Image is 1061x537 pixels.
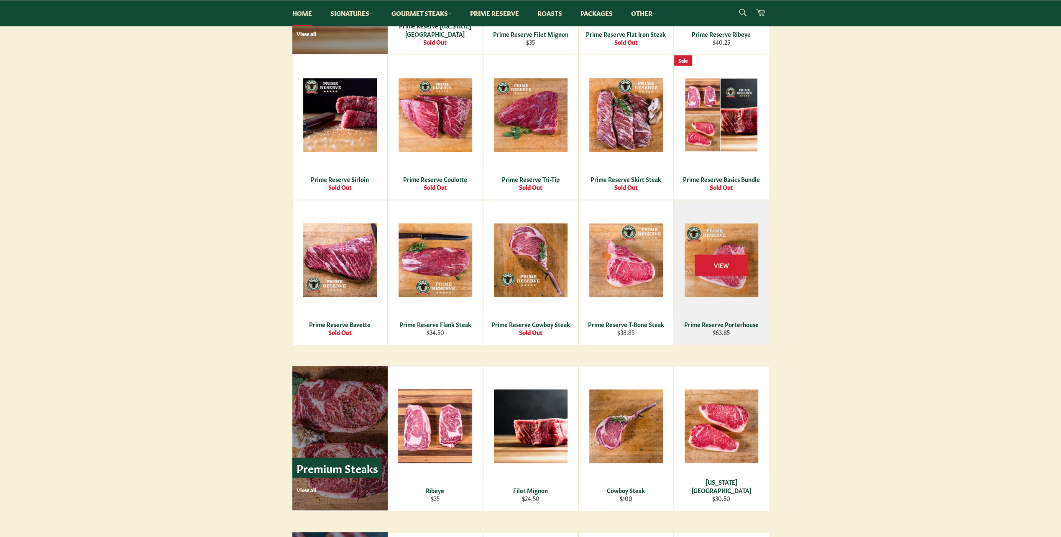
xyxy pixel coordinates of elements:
[292,366,388,510] a: Premium Steaks View all
[399,78,472,152] img: Prime Reserve Coulotte
[297,486,382,494] p: View all
[388,200,483,345] a: Prime Reserve Flank Steak Prime Reserve Flank Steak $34.50
[679,38,763,46] div: $40.25
[388,366,483,511] a: Ribeye Ribeye $35
[488,494,573,502] div: $24.50
[584,175,668,183] div: Prime Reserve Skirt Steak
[297,30,383,37] p: View all
[584,38,668,46] div: Sold Out
[578,200,674,345] a: Prime Reserve T-Bone Steak Prime Reserve T-Bone Steak $38.85
[298,175,382,183] div: Prime Reserve Sirloin
[584,494,668,502] div: $100
[679,478,763,494] div: [US_STATE][GEOGRAPHIC_DATA]
[393,328,477,336] div: $34.50
[494,78,568,152] img: Prime Reserve Tri-Tip
[578,366,674,511] a: Cowboy Steak Cowboy Steak $100
[589,78,663,152] img: Prime Reserve Skirt Steak
[298,320,382,328] div: Prime Reserve Bavette
[679,183,763,191] div: Sold Out
[584,30,668,38] div: Prime Reserve Flat Iron Steak
[623,0,665,26] a: Other
[674,55,692,66] div: Sale
[674,366,769,511] a: New York Strip [US_STATE][GEOGRAPHIC_DATA] $30.50
[303,78,377,152] img: Prime Reserve Sirloin
[292,458,382,478] p: Premium Steaks
[322,0,381,26] a: Signatures
[399,223,472,297] img: Prime Reserve Flank Steak
[494,389,568,463] img: Filet Mignon
[298,183,382,191] div: Sold Out
[674,55,769,200] a: Prime Reserve Basics Bundle Prime Reserve Basics Bundle Sold Out
[529,0,570,26] a: Roasts
[488,30,573,38] div: Prime Reserve Filet Mignon
[488,320,573,328] div: Prime Reserve Cowboy Steak
[488,38,573,46] div: $35
[674,200,769,345] a: Prime Reserve Porterhouse Prime Reserve Porterhouse $63.85 View
[483,55,578,200] a: Prime Reserve Tri-Tip Prime Reserve Tri-Tip Sold Out
[584,320,668,328] div: Prime Reserve T-Bone Steak
[685,389,758,463] img: New York Strip
[695,254,748,276] span: View
[679,30,763,38] div: Prime Reserve Ribeye
[488,175,573,183] div: Prime Reserve Tri-Tip
[393,22,477,38] div: Prime Reserve [US_STATE][GEOGRAPHIC_DATA]
[679,320,763,328] div: Prime Reserve Porterhouse
[488,328,573,336] div: Sold Out
[292,55,388,200] a: Prime Reserve Sirloin Prime Reserve Sirloin Sold Out
[393,38,477,46] div: Sold Out
[388,55,483,200] a: Prime Reserve Coulotte Prime Reserve Coulotte Sold Out
[393,494,477,502] div: $35
[393,486,477,494] div: Ribeye
[483,366,578,511] a: Filet Mignon Filet Mignon $24.50
[584,486,668,494] div: Cowboy Steak
[483,200,578,345] a: Prime Reserve Cowboy Steak Prime Reserve Cowboy Steak Sold Out
[393,183,477,191] div: Sold Out
[292,200,388,345] a: Prime Reserve Bavette Prime Reserve Bavette Sold Out
[679,494,763,502] div: $30.50
[578,55,674,200] a: Prime Reserve Skirt Steak Prime Reserve Skirt Steak Sold Out
[572,0,621,26] a: Packages
[298,328,382,336] div: Sold Out
[488,486,573,494] div: Filet Mignon
[679,175,763,183] div: Prime Reserve Basics Bundle
[589,223,663,297] img: Prime Reserve T-Bone Steak
[584,183,668,191] div: Sold Out
[589,389,663,463] img: Cowboy Steak
[393,320,477,328] div: Prime Reserve Flank Steak
[494,223,568,297] img: Prime Reserve Cowboy Steak
[462,0,527,26] a: Prime Reserve
[488,183,573,191] div: Sold Out
[284,0,320,26] a: Home
[383,0,460,26] a: Gourmet Steaks
[584,328,668,336] div: $38.85
[685,78,758,152] img: Prime Reserve Basics Bundle
[393,175,477,183] div: Prime Reserve Coulotte
[398,389,472,463] img: Ribeye
[303,223,377,297] img: Prime Reserve Bavette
